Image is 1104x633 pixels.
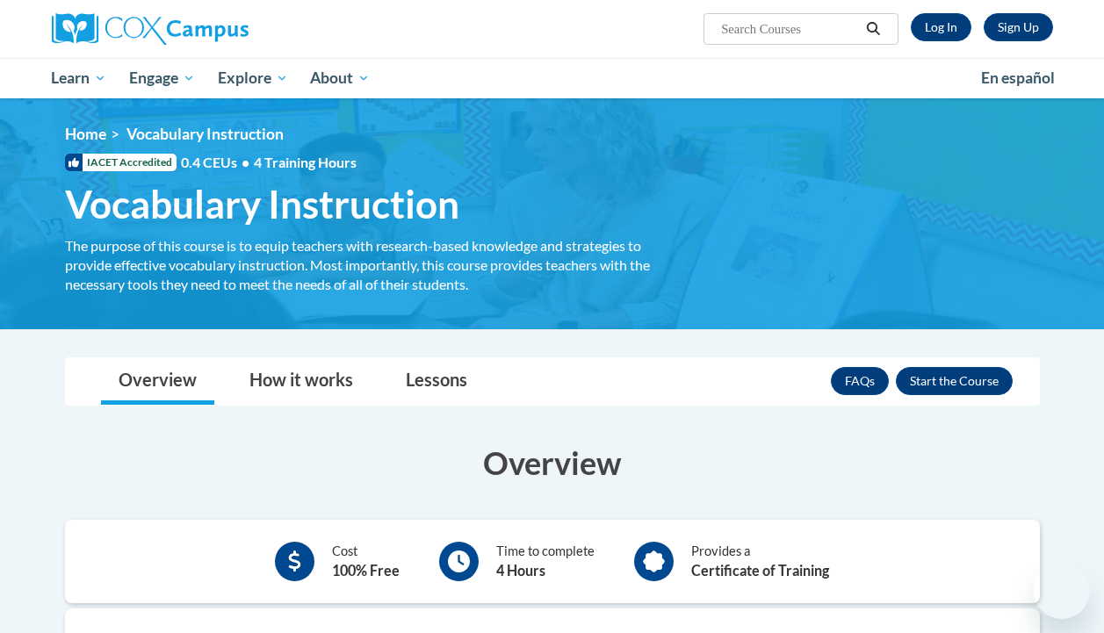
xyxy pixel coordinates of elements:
[101,358,214,405] a: Overview
[242,154,249,170] span: •
[332,542,400,581] div: Cost
[691,542,829,581] div: Provides a
[52,13,249,45] img: Cox Campus
[65,181,459,227] span: Vocabulary Instruction
[218,68,288,89] span: Explore
[51,68,106,89] span: Learn
[691,562,829,579] b: Certificate of Training
[39,58,1066,98] div: Main menu
[65,441,1040,485] h3: Overview
[719,18,860,40] input: Search Courses
[118,58,206,98] a: Engage
[129,68,195,89] span: Engage
[984,13,1053,41] a: Register
[52,13,368,45] a: Cox Campus
[896,367,1013,395] button: Enroll
[911,13,971,41] a: Log In
[299,58,381,98] a: About
[496,562,545,579] b: 4 Hours
[332,562,400,579] b: 100% Free
[831,367,889,395] a: FAQs
[310,68,370,89] span: About
[981,68,1055,87] span: En español
[860,18,886,40] button: Search
[254,154,357,170] span: 4 Training Hours
[65,154,177,171] span: IACET Accredited
[40,58,119,98] a: Learn
[970,60,1066,97] a: En español
[126,125,284,143] span: Vocabulary Instruction
[206,58,299,98] a: Explore
[65,125,106,143] a: Home
[232,358,371,405] a: How it works
[181,153,357,172] span: 0.4 CEUs
[496,542,595,581] div: Time to complete
[65,236,671,294] div: The purpose of this course is to equip teachers with research-based knowledge and strategies to p...
[388,358,485,405] a: Lessons
[1034,563,1090,619] iframe: Button to launch messaging window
